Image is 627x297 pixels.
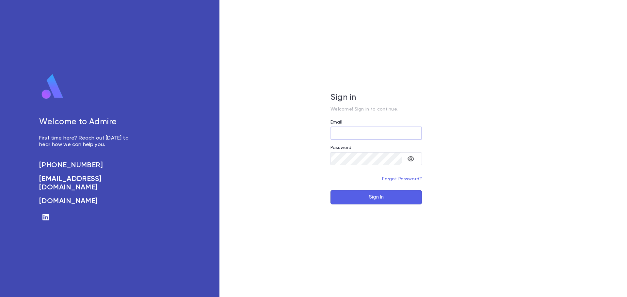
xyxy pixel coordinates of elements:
[330,190,422,204] button: Sign In
[382,177,422,181] a: Forgot Password?
[39,175,136,192] a: [EMAIL_ADDRESS][DOMAIN_NAME]
[330,145,351,150] label: Password
[330,107,422,112] p: Welcome! Sign in to continue.
[39,74,66,100] img: logo
[39,117,136,127] h5: Welcome to Admire
[39,197,136,205] a: [DOMAIN_NAME]
[330,120,342,125] label: Email
[404,152,417,165] button: toggle password visibility
[39,135,136,148] p: First time here? Reach out [DATE] to hear how we can help you.
[39,161,136,170] a: [PHONE_NUMBER]
[330,93,422,103] h5: Sign in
